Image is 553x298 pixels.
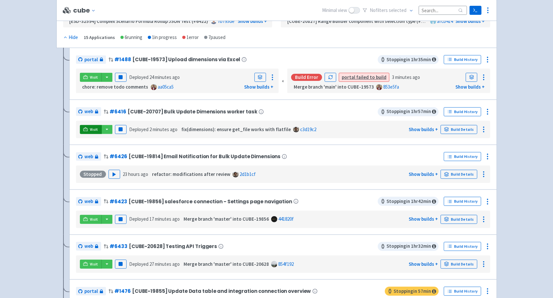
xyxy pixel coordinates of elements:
[441,215,477,224] a: Build Details
[110,243,128,250] a: #6433
[184,261,269,267] strong: Merge branch 'master' into CUBE-20628
[85,198,93,205] span: web
[342,74,386,80] a: portal failed to build
[90,127,98,132] span: Visit
[76,242,101,251] a: web
[85,153,93,160] span: web
[389,7,406,13] span: selected
[204,34,226,41] div: 7 paused
[419,6,467,14] input: Search...
[158,84,174,90] a: aa05ca5
[80,73,102,82] a: Visit
[409,126,438,132] a: Show builds +
[76,107,101,116] a: web
[80,215,102,224] a: Visit
[82,84,148,90] strong: chore: remove todo comments
[240,171,256,177] a: 2d1b1cf
[409,171,438,177] a: Show builds +
[444,287,481,296] a: Build History
[76,197,101,206] a: web
[437,18,453,24] a: afcb414
[244,84,273,90] a: Show builds +
[129,244,217,249] span: [CUBE-20628] Testing API Triggers
[282,69,284,93] div: «
[90,217,98,222] span: Visit
[76,55,106,64] a: portal
[149,216,180,222] time: 17 minutes ago
[63,34,79,41] button: Hide
[392,74,420,80] time: 3 minutes ago
[80,260,102,269] a: Visit
[278,261,294,267] a: 854f192
[132,57,241,62] span: [CUBE-19573] Upload dimensions via Excel
[182,34,199,41] div: 1 error
[70,18,208,24] strong: [ESD-32594] Complex Scenario Formula Rollup JSON Test (#6422)
[129,216,180,222] span: Deployed
[120,34,143,41] div: 6 running
[76,152,101,161] a: web
[378,107,439,116] span: Stopping in 1 hr 57 min
[238,18,267,24] a: Show builds +
[84,34,115,41] div: 15 Applications
[115,215,127,224] button: Pause
[383,84,399,90] a: 853e5fa
[128,109,257,114] span: [CUBE-20707] Bulk Update Dimensions worker task
[444,197,481,206] a: Build History
[129,74,180,80] span: Deployed
[409,261,438,267] a: Show builds +
[129,261,180,267] span: Deployed
[300,126,316,132] a: c3d19c2
[110,153,127,160] a: #6426
[115,260,127,269] button: Pause
[441,260,477,269] a: Build Details
[149,126,177,132] time: 2 minutes ago
[129,199,292,204] span: [CUBE-19856] salesforce connection - Settings page navigation
[110,108,126,115] a: #6416
[85,56,98,63] span: portal
[123,171,148,177] time: 23 hours ago
[444,152,481,161] a: Build History
[115,288,131,294] a: #1476
[76,287,106,296] a: portal
[115,56,131,63] a: #1488
[85,288,98,295] span: portal
[63,34,78,41] div: Hide
[184,216,269,222] strong: Merge branch 'master' into CUBE-19856
[378,197,439,206] span: Stopping in 1 hr 42 min
[85,108,93,115] span: web
[149,261,180,267] time: 27 minutes ago
[115,125,127,134] button: Pause
[218,18,234,24] a: 7b795de
[278,216,294,222] a: 441820f
[109,170,120,179] button: Play
[378,55,439,64] span: Stopping in 1 hr 35 min
[294,84,374,90] strong: Merge branch 'main' into CUBE-19573
[129,154,281,159] span: [CUBE-19814] Email Notification for Bulk Update Dimensions
[322,7,347,14] span: Minimal view
[444,242,481,251] a: Build History
[470,6,481,15] a: Terminal
[291,74,322,81] div: Build Error
[287,18,433,24] strong: [CUBE-20827] Range Builder component with selection type (#1469)
[73,7,98,14] button: cube
[80,125,102,134] a: Visit
[342,74,355,80] strong: portal
[129,126,177,132] span: Deployed
[110,198,127,205] a: #6423
[441,125,477,134] a: Build Details
[370,7,406,14] span: No filter s
[85,243,93,250] span: web
[132,288,311,294] span: [CUBE-19855] Update Data table and integration connection overview
[90,75,98,80] span: Visit
[385,287,439,296] span: Stopping in 57 min
[115,73,127,82] button: Pause
[444,55,481,64] a: Build History
[149,74,180,80] time: 24 minutes ago
[152,171,230,177] strong: refactor: modifications after review
[456,18,485,24] a: Show builds +
[148,34,177,41] div: 1 in progress
[181,126,291,132] strong: fix(dimensions): ensure get_file works with flatfile
[378,242,439,251] span: Stopping in 1 hr 32 min
[409,216,438,222] a: Show builds +
[441,170,477,179] a: Build Details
